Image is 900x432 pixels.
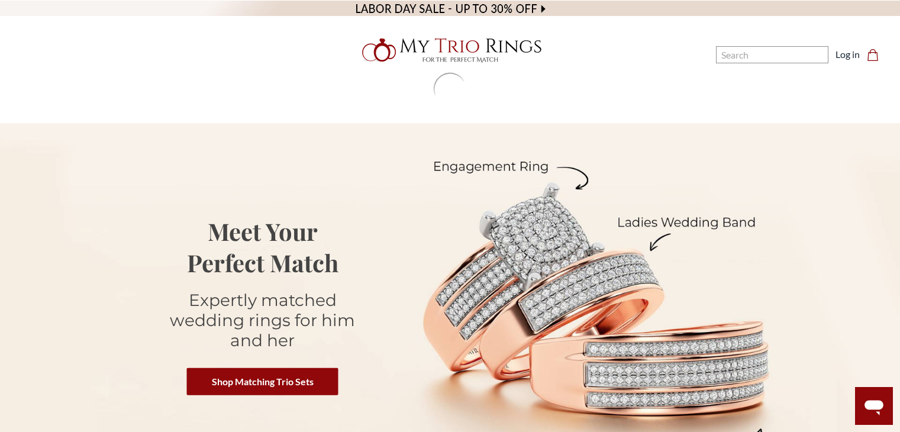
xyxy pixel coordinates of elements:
[187,367,338,395] a: Shop Matching Trio Sets
[261,31,639,69] a: My Trio Rings
[716,46,828,63] input: Search
[867,49,879,61] svg: cart.cart_preview
[356,31,545,69] img: My Trio Rings
[836,47,860,62] a: Log in
[867,47,886,62] a: Cart with 0 items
